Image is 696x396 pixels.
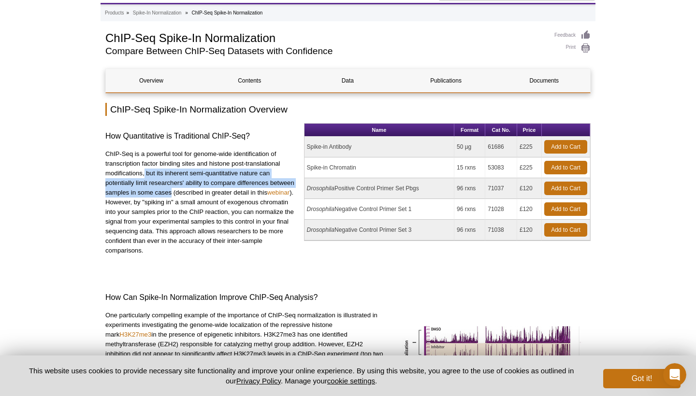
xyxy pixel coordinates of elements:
[517,220,542,240] td: £120
[544,202,587,216] a: Add to Cart
[236,377,281,385] a: Privacy Policy
[544,161,587,174] a: Add to Cart
[307,226,334,233] i: Drosophila
[603,369,681,388] button: Got it!
[133,9,182,17] a: Spike-In Normalization
[304,124,454,137] th: Name
[454,178,485,199] td: 96 rxns
[307,206,334,212] i: Drosophila
[105,103,591,116] h2: ChIP-Seq Spike-In Normalization Overview
[267,189,290,196] a: webinar
[304,220,454,240] td: Negative Control Primer Set 3
[517,124,542,137] th: Price
[105,9,124,17] a: Products
[204,69,295,92] a: Contents
[485,137,517,157] td: 61686
[304,199,454,220] td: Negative Control Primer Set 1
[192,10,263,15] li: ChIP-Seq Spike-In Normalization
[185,10,188,15] li: »
[327,377,375,385] button: cookie settings
[517,178,542,199] td: £120
[454,157,485,178] td: 15 rxns
[105,30,545,44] h1: ChIP-Seq Spike-In Normalization
[485,124,517,137] th: Cat No.
[485,220,517,240] td: 71038
[15,366,587,386] p: This website uses cookies to provide necessary site functionality and improve your online experie...
[517,199,542,220] td: £120
[454,199,485,220] td: 96 rxns
[454,124,485,137] th: Format
[401,69,492,92] a: Publications
[663,363,686,386] iframe: Intercom live chat
[544,182,587,195] a: Add to Cart
[517,157,542,178] td: £225
[517,137,542,157] td: £225
[119,331,151,338] a: H3K27me3
[304,157,454,178] td: Spike-in Chromatin
[105,292,591,303] h3: How Can Spike-In Normalization Improve ChIP-Seq Analysis?
[307,185,334,192] i: Drosophila
[126,10,129,15] li: »
[485,157,517,178] td: 53083
[106,69,197,92] a: Overview
[485,199,517,220] td: 71028
[499,69,590,92] a: Documents
[544,223,587,237] a: Add to Cart
[105,149,297,255] p: ChIP-Seq is a powerful tool for genome-wide identification of transcription factor binding sites ...
[485,178,517,199] td: 71037
[304,137,454,157] td: Spike-in Antibody
[554,43,591,54] a: Print
[105,47,545,56] h2: Compare Between ChIP-Seq Datasets with Confidence
[302,69,393,92] a: Data
[105,130,297,142] h3: How Quantitative is Traditional ChIP-Seq?
[454,220,485,240] td: 96 rxns
[554,30,591,41] a: Feedback
[544,140,587,154] a: Add to Cart
[105,311,384,368] p: One particularly compelling example of the importance of ChIP-Seq normalization is illustrated in...
[454,137,485,157] td: 50 µg
[304,178,454,199] td: Positive Control Primer Set Pbgs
